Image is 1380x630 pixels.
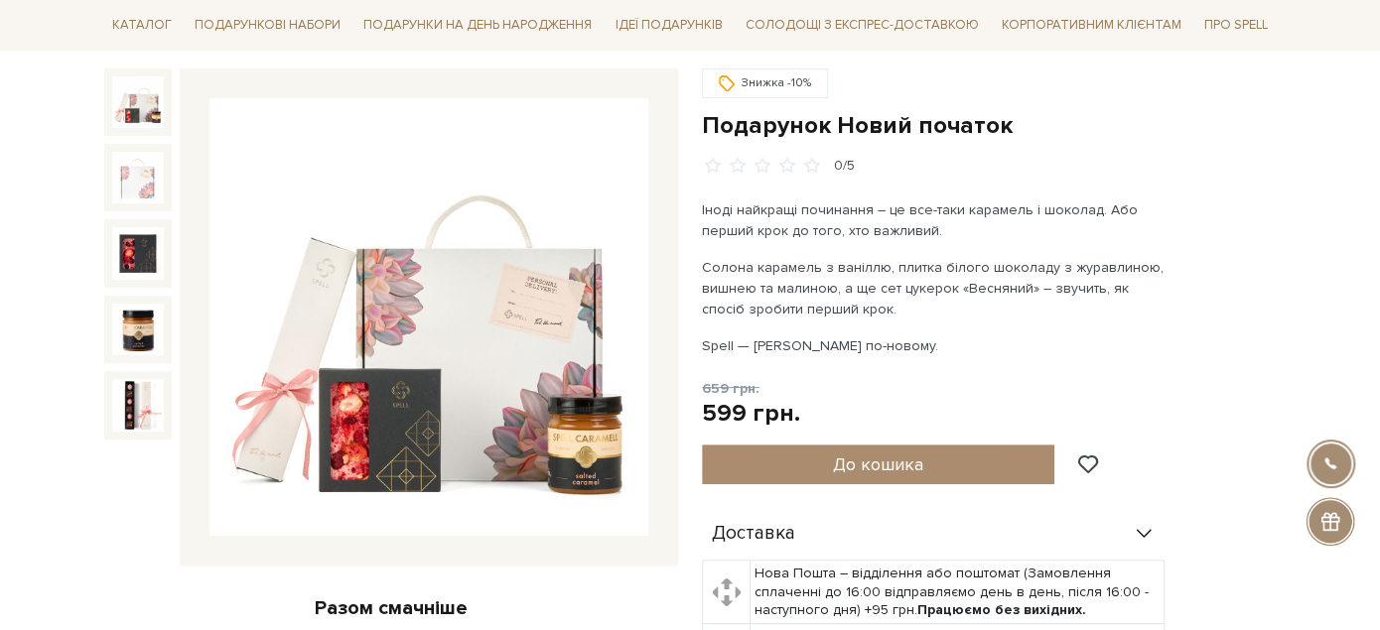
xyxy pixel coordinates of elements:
div: Разом смачніше [104,595,678,621]
div: 0/5 [834,157,855,176]
button: До кошика [702,444,1054,484]
span: Доставка [712,525,795,543]
b: Працюємо без вихідних. [917,601,1086,618]
a: Подарунки на День народження [355,10,600,41]
a: Корпоративним клієнтам [994,10,1189,41]
div: 599 грн. [702,398,800,429]
a: Солодощі з експрес-доставкою [738,8,987,42]
img: Подарунок Новий початок [112,379,164,431]
a: Ідеї подарунків [607,10,730,41]
p: Spell — [PERSON_NAME] по-новому. [702,335,1168,356]
img: Подарунок Новий початок [112,304,164,355]
img: Подарунок Новий початок [112,227,164,279]
img: Подарунок Новий початок [112,76,164,128]
p: Солона карамель з ваніллю, плитка білого шоколаду з журавлиною, вишнею та малиною, а ще сет цукер... [702,257,1168,319]
img: Подарунок Новий початок [209,98,648,537]
h1: Подарунок Новий початок [702,110,1276,141]
span: До кошика [833,453,923,475]
p: Іноді найкращі починання – це все-таки карамель і шоколад. Або перший крок до того, хто важливий. [702,199,1168,241]
a: Про Spell [1196,10,1276,41]
td: Нова Пошта – відділення або поштомат (Замовлення сплаченні до 16:00 відправляємо день в день, піс... [751,561,1165,624]
a: Подарункові набори [187,10,348,41]
span: 659 грн. [702,380,759,397]
img: Подарунок Новий початок [112,152,164,203]
div: Знижка -10% [702,68,828,98]
a: Каталог [104,10,180,41]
